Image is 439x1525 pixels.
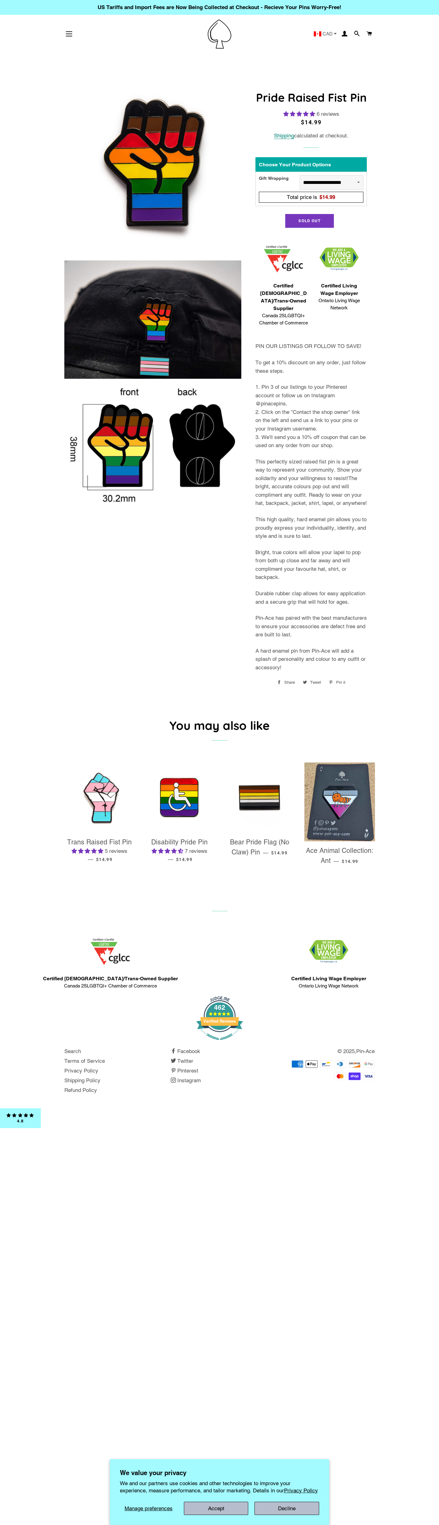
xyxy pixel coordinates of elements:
[334,858,339,864] span: —
[259,282,308,312] span: Certified [DEMOGRAPHIC_DATA]/Trans-Owned Supplier
[254,1502,319,1515] button: Decline
[152,848,185,854] span: 4.57 stars
[64,1048,81,1054] a: Search
[105,848,127,854] span: 5 reviews
[64,762,135,833] img: Trans Flag Raised Fist Enamel Pin Badge Resist Solidarity Power LGBTQ Gift for Her/Him - Pin Ace
[255,90,367,105] h1: Pride Raised Fist Pin
[171,1077,201,1084] a: Instagram
[151,838,208,846] span: Disability Pride Pin
[304,842,375,870] a: Ace Animal Collection: Ant — $14.99
[255,342,367,350] p: PIN OUR LISTINGS OR FOLLOW TO SAVE!
[263,849,268,856] span: —
[196,995,243,1042] img: e-hSPrJ_Ak6jB1oNJ-x9gQ.png
[64,260,242,379] img: Pride Raised Fist Enamel Pin Badge Resist Solidarity Power LGBTQ Gift for Her/Him - Pin Ace
[194,1040,246,1046] a: 462 Verified Reviews
[224,762,295,833] img: Bear Pride Flag No Claw Enamel Pin Badge Pride Cub Lapel LGBTQ Gay Gift For Him - Pin Ace
[255,515,367,540] p: This high quality, hard enamel pin allows you to proudly express your individuality, identity, an...
[304,762,375,842] img: Ace Animal Collection: Ant - Pin-Ace
[291,975,366,982] span: Certified Living Wage Employer
[255,157,367,172] div: Choose Your Product Options
[255,589,367,606] p: Durable rubber clap allows for easy application and a secure grip that will hold for ages.
[120,1469,319,1477] h2: We value your privacy
[283,111,317,117] span: 5.00 stars
[271,850,287,855] span: $14.99
[255,458,367,506] span: This perfectly sized raised fist pin is a great way to represent your community. Show your solida...
[264,246,303,272] img: 1705457225.png
[255,647,367,672] p: A hard enamel pin from Pin-Ace will add a splash of personality and colour to any outfit or acces...
[255,131,367,140] div: calculated at checkout.
[301,119,322,126] span: $14.99
[306,847,373,865] span: Ace Animal Collection: Ant
[323,31,333,36] span: CAD
[67,838,132,846] span: Trans Raised Fist Pin
[64,833,135,868] a: Trans Raised Fist Pin 5.00 stars 5 reviews — $14.99
[144,762,215,833] img: Disabled Pride Disability Handicapped International Symbol of Access Enamel Pin Badge LGBTQ Gay G...
[64,717,375,734] h2: You may also like
[196,1019,243,1023] div: Verified Reviews
[284,1487,318,1494] a: Privacy Policy
[64,1058,105,1064] a: Terms of Service
[319,248,359,270] img: 1706832627.png
[171,1058,193,1064] a: Twitter
[356,1048,375,1054] a: Pin-Ace
[255,614,367,639] p: Pin-Ace has paired with the best manufacturers to ensure your accessories are defect free and are...
[64,383,242,506] img: Pride Raised Fist Enamel Pin Badge Resist Solidarity Power LGBTQ Gift for Her/Him - Pin Ace
[314,297,364,311] span: Ontario Living Wage Network
[88,856,93,862] span: —
[7,1118,34,1124] div: 4.8
[314,282,364,297] span: Certified Living Wage Employer
[91,939,130,965] img: 1705457225.png
[168,856,173,862] span: —
[43,982,178,990] span: Canada 2SLGBTQI+ Chamber of Commerce
[317,111,339,117] span: 6 reviews
[309,940,348,963] img: 1706832627.png
[300,175,363,190] select: Gift Wrapping
[171,1067,198,1074] a: Pinterest
[342,859,358,864] span: $14.99
[310,678,324,687] span: Tweet
[261,193,361,201] div: Total price is$14.99
[277,1047,375,1056] p: © 2025,
[298,218,321,223] span: Sold Out
[255,383,367,450] p: 1. Pin 3 of our listings to your Pinterest account or follow us on Instagram @pinacepins. 2. Clic...
[64,1077,100,1084] a: Shipping Policy
[144,833,215,868] a: Disability Pride Pin 4.57 stars 7 reviews — $14.99
[176,857,192,862] span: $14.99
[319,194,335,200] span: $
[255,358,367,375] p: To get a 10% discount on any order, just follow these steps.
[120,1502,178,1515] button: Manage preferences
[322,194,335,200] span: 14.99
[185,848,207,854] span: 7 reviews
[259,175,300,190] div: Gift Wrapping
[274,132,294,139] a: Shipping
[43,975,178,982] span: Certified [DEMOGRAPHIC_DATA]/Trans-Owned Supplier
[284,678,298,687] span: Share
[259,312,308,326] span: Canada 2SLGBTQI+ Chamber of Commerce
[285,214,334,228] button: Sold Out
[196,1004,243,1011] div: 462
[64,78,242,256] img: Pride Raised Fist Enamel Pin Badge Resist Solidarity Power LGBTQ Gift for Her/Him - Pin Ace
[64,1087,97,1093] a: Refund Policy
[291,982,366,990] span: Ontario Living Wage Network
[171,1048,200,1054] a: Facebook
[336,678,349,687] span: Pin it
[64,1067,98,1074] a: Privacy Policy
[120,1480,319,1494] p: We and our partners use cookies and other technologies to improve your experience, measure perfor...
[72,848,105,854] span: 5.00 stars
[255,548,367,581] p: Bright, true colors will allow your lapel to pop from both up close and far away and will complim...
[224,833,295,862] a: Bear Pride Flag (No Claw) Pin — $14.99
[208,19,231,49] img: Pin-Ace
[96,857,112,862] span: $14.99
[184,1502,249,1515] button: Accept
[230,838,289,856] span: Bear Pride Flag (No Claw) Pin
[125,1505,173,1512] span: Manage preferences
